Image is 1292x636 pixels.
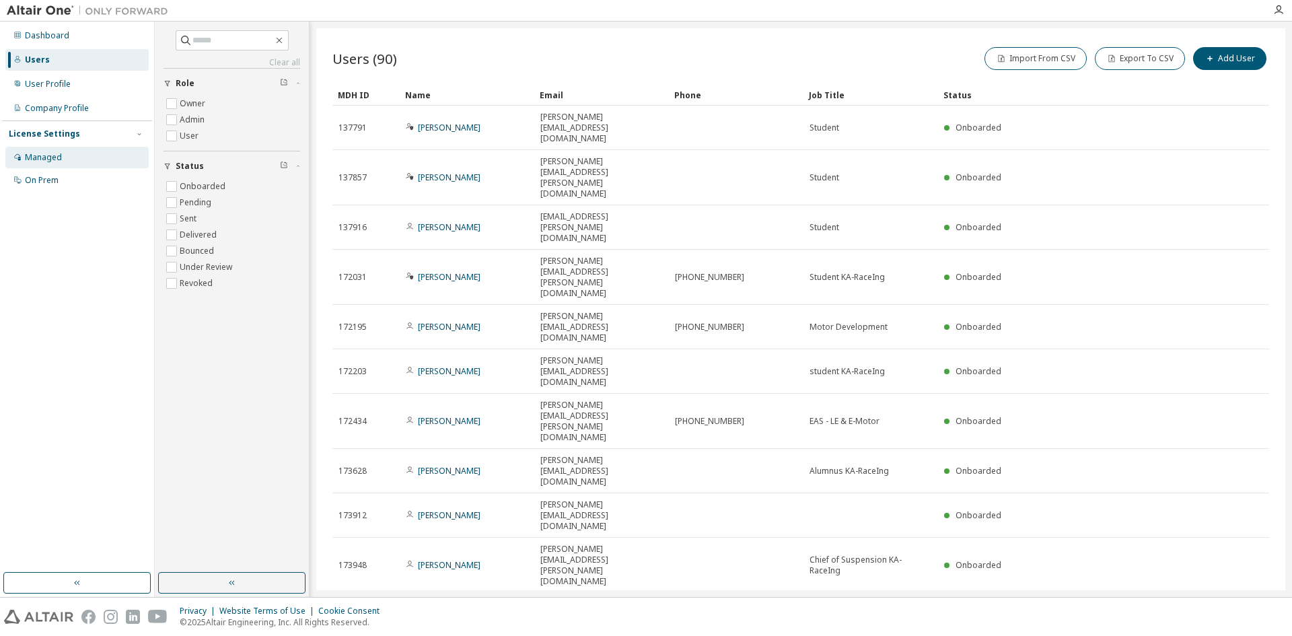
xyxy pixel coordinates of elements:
a: [PERSON_NAME] [418,172,480,183]
span: [PHONE_NUMBER] [675,322,744,332]
a: Clear all [164,57,300,68]
label: Bounced [180,243,217,259]
div: Company Profile [25,103,89,114]
span: student KA-RaceIng [810,366,885,377]
div: Users [25,55,50,65]
span: Student [810,172,839,183]
label: Sent [180,211,199,227]
span: 173628 [338,466,367,476]
img: facebook.svg [81,610,96,624]
img: Altair One [7,4,175,17]
label: Under Review [180,259,235,275]
a: [PERSON_NAME] [418,321,480,332]
span: [PERSON_NAME][EMAIL_ADDRESS][DOMAIN_NAME] [540,355,663,388]
span: [PERSON_NAME][EMAIL_ADDRESS][PERSON_NAME][DOMAIN_NAME] [540,256,663,299]
span: 137857 [338,172,367,183]
span: [PERSON_NAME][EMAIL_ADDRESS][PERSON_NAME][DOMAIN_NAME] [540,400,663,443]
span: Onboarded [956,509,1001,521]
img: altair_logo.svg [4,610,73,624]
span: 172031 [338,272,367,283]
div: MDH ID [338,84,394,106]
span: Onboarded [956,321,1001,332]
span: Alumnus KA-RaceIng [810,466,889,476]
a: [PERSON_NAME] [418,465,480,476]
span: Onboarded [956,365,1001,377]
div: Website Terms of Use [219,606,318,616]
label: Onboarded [180,178,228,195]
a: [PERSON_NAME] [418,122,480,133]
div: Phone [674,84,798,106]
img: youtube.svg [148,610,168,624]
span: [EMAIL_ADDRESS][PERSON_NAME][DOMAIN_NAME] [540,211,663,244]
div: Managed [25,152,62,163]
div: Status [943,84,1199,106]
a: [PERSON_NAME] [418,271,480,283]
span: Clear filter [280,78,288,89]
span: Onboarded [956,271,1001,283]
span: Student [810,222,839,233]
span: Status [176,161,204,172]
div: License Settings [9,129,80,139]
span: [PHONE_NUMBER] [675,272,744,283]
span: Onboarded [956,221,1001,233]
span: 172434 [338,416,367,427]
div: On Prem [25,175,59,186]
button: Role [164,69,300,98]
span: Clear filter [280,161,288,172]
span: Student KA-RaceIng [810,272,885,283]
span: 173948 [338,560,367,571]
span: Onboarded [956,465,1001,476]
span: 173912 [338,510,367,521]
div: Cookie Consent [318,606,388,616]
span: Motor Development [810,322,888,332]
a: [PERSON_NAME] [418,509,480,521]
img: instagram.svg [104,610,118,624]
span: [PERSON_NAME][EMAIL_ADDRESS][DOMAIN_NAME] [540,499,663,532]
span: [PERSON_NAME][EMAIL_ADDRESS][DOMAIN_NAME] [540,112,663,144]
div: User Profile [25,79,71,90]
div: Job Title [809,84,933,106]
span: Onboarded [956,559,1001,571]
button: Export To CSV [1095,47,1185,70]
label: Revoked [180,275,215,291]
label: User [180,128,201,144]
span: Onboarded [956,172,1001,183]
div: Email [540,84,663,106]
a: [PERSON_NAME] [418,365,480,377]
div: Privacy [180,606,219,616]
span: [PERSON_NAME][EMAIL_ADDRESS][PERSON_NAME][DOMAIN_NAME] [540,544,663,587]
span: [PERSON_NAME][EMAIL_ADDRESS][DOMAIN_NAME] [540,311,663,343]
span: EAS - LE & E-Motor [810,416,880,427]
span: Users (90) [332,49,397,68]
span: Student [810,122,839,133]
img: linkedin.svg [126,610,140,624]
span: 172195 [338,322,367,332]
span: [PERSON_NAME][EMAIL_ADDRESS][DOMAIN_NAME] [540,455,663,487]
span: 172203 [338,366,367,377]
div: Dashboard [25,30,69,41]
span: [PERSON_NAME][EMAIL_ADDRESS][PERSON_NAME][DOMAIN_NAME] [540,156,663,199]
label: Admin [180,112,207,128]
span: [PHONE_NUMBER] [675,416,744,427]
label: Owner [180,96,208,112]
span: 137791 [338,122,367,133]
a: [PERSON_NAME] [418,221,480,233]
button: Import From CSV [984,47,1087,70]
button: Status [164,151,300,181]
button: Add User [1193,47,1266,70]
a: [PERSON_NAME] [418,559,480,571]
span: Role [176,78,194,89]
span: Onboarded [956,122,1001,133]
span: 137916 [338,222,367,233]
span: Chief of Suspension KA-RaceIng [810,555,932,576]
label: Pending [180,195,214,211]
div: Name [405,84,529,106]
a: [PERSON_NAME] [418,415,480,427]
p: © 2025 Altair Engineering, Inc. All Rights Reserved. [180,616,388,628]
span: Onboarded [956,415,1001,427]
label: Delivered [180,227,219,243]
